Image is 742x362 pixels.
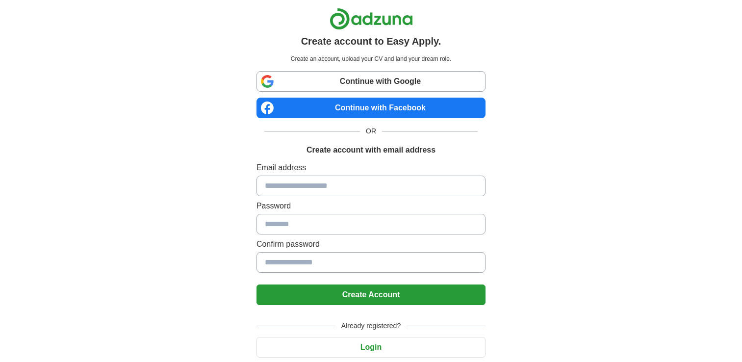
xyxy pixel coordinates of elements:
[301,34,441,49] h1: Create account to Easy Apply.
[330,8,413,30] img: Adzuna logo
[256,162,486,174] label: Email address
[256,98,486,118] a: Continue with Facebook
[360,126,382,136] span: OR
[256,200,486,212] label: Password
[256,343,486,351] a: Login
[335,321,407,331] span: Already registered?
[307,144,435,156] h1: Create account with email address
[256,284,486,305] button: Create Account
[258,54,484,63] p: Create an account, upload your CV and land your dream role.
[256,71,486,92] a: Continue with Google
[256,238,486,250] label: Confirm password
[256,337,486,358] button: Login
